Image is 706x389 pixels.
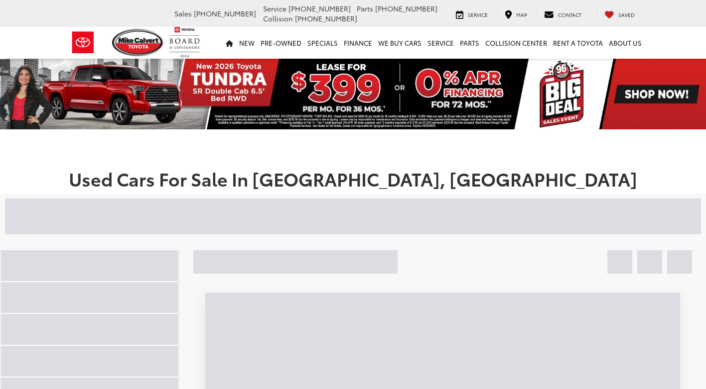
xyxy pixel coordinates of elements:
[606,27,645,59] a: About Us
[516,11,527,18] span: Map
[482,27,550,59] a: Collision Center
[618,11,635,18] span: Saved
[448,9,495,19] a: Service
[263,13,293,23] span: Collision
[375,27,424,59] a: WE BUY CARS
[537,9,589,19] a: Contact
[304,27,341,59] a: Specials
[558,11,581,18] span: Contact
[258,27,304,59] a: Pre-Owned
[375,3,437,13] span: [PHONE_NUMBER]
[174,8,192,18] span: Sales
[223,27,236,59] a: Home
[64,26,102,59] img: Toyota
[424,27,457,59] a: Service
[468,11,488,18] span: Service
[457,27,482,59] a: Parts
[263,3,286,13] span: Service
[357,3,373,13] span: Parts
[597,9,642,19] a: My Saved Vehicles
[288,3,351,13] span: [PHONE_NUMBER]
[295,13,357,23] span: [PHONE_NUMBER]
[194,8,256,18] span: [PHONE_NUMBER]
[550,27,606,59] a: Rent a Toyota
[497,9,535,19] a: Map
[112,29,165,56] img: Mike Calvert Toyota
[341,27,375,59] a: Finance
[236,27,258,59] a: New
